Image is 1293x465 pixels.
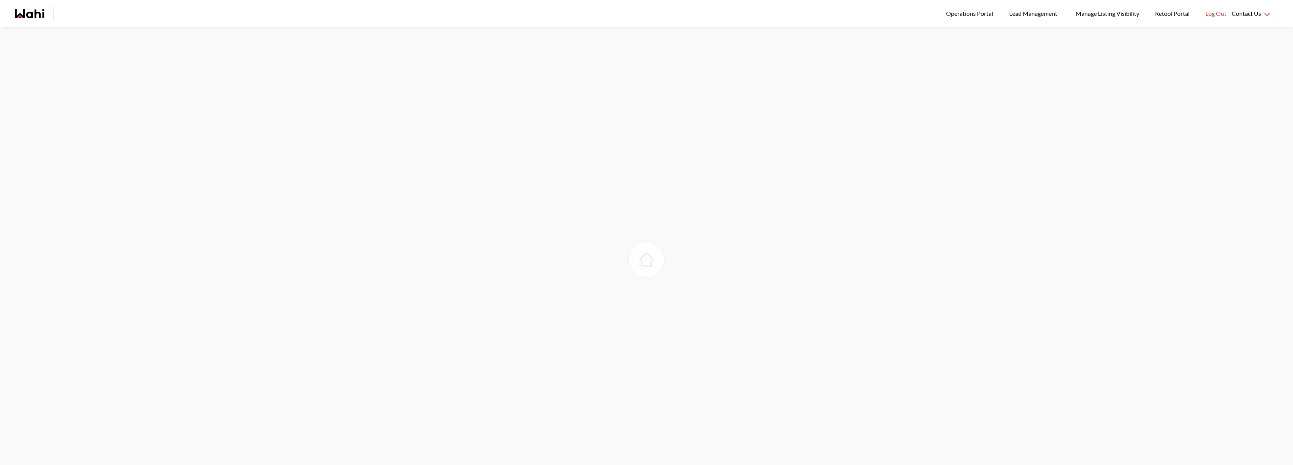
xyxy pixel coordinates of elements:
[1073,9,1142,18] span: Manage Listing Visibility
[1205,9,1226,18] span: Log Out
[1155,9,1192,18] span: Retool Portal
[636,249,657,270] img: loading house image
[946,9,996,18] span: Operations Portal
[15,9,44,18] a: Wahi homepage
[1009,9,1060,18] span: Lead Management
